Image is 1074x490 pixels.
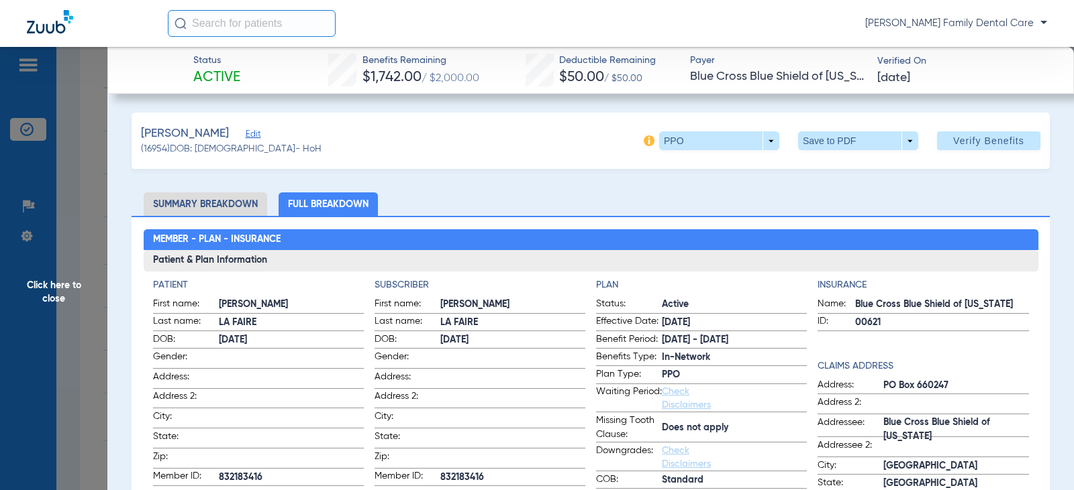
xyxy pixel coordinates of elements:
[596,278,807,292] h4: Plan
[375,410,440,428] span: City:
[375,469,440,485] span: Member ID:
[375,332,440,349] span: DOB:
[818,395,883,414] span: Address 2:
[153,389,219,408] span: Address 2:
[659,131,779,150] button: PPO
[440,333,585,347] span: [DATE]
[375,314,440,330] span: Last name:
[559,70,604,84] span: $50.00
[596,367,662,383] span: Plan Type:
[662,333,807,347] span: [DATE] - [DATE]
[440,316,585,330] span: LA FAIRE
[818,359,1028,373] h4: Claims Address
[883,459,1028,473] span: [GEOGRAPHIC_DATA]
[798,131,918,150] button: Save to PDF
[818,297,855,313] span: Name:
[168,10,336,37] input: Search for patients
[153,314,219,330] span: Last name:
[175,17,187,29] img: Search Icon
[818,314,855,330] span: ID:
[865,17,1047,30] span: [PERSON_NAME] Family Dental Care
[662,387,711,410] a: Check Disclaimers
[440,471,585,485] span: 832183416
[818,378,883,394] span: Address:
[877,70,910,86] span: [DATE]
[440,298,585,312] span: [PERSON_NAME]
[362,54,479,68] span: Benefits Remaining
[818,438,883,456] span: Addressee 2:
[662,368,807,382] span: PPO
[937,131,1040,150] button: Verify Benefits
[27,10,73,34] img: Zuub Logo
[818,278,1028,292] h4: Insurance
[153,430,219,448] span: State:
[153,370,219,388] span: Address:
[596,385,662,412] span: Waiting Period:
[141,125,229,142] span: [PERSON_NAME]
[375,350,440,368] span: Gender:
[877,54,1053,68] span: Verified On
[422,73,479,84] span: / $2,000.00
[153,278,364,292] h4: Patient
[662,316,807,330] span: [DATE]
[375,278,585,292] h4: Subscriber
[662,421,807,435] span: Does not apply
[883,379,1028,393] span: PO Box 660247
[375,370,440,388] span: Address:
[855,316,1028,330] span: 00621
[818,458,883,475] span: City:
[193,68,240,87] span: Active
[662,351,807,365] span: In-Network
[883,422,1028,436] span: Blue Cross Blue Shield of [US_STATE]
[596,314,662,330] span: Effective Date:
[596,473,662,489] span: COB:
[153,469,219,485] span: Member ID:
[153,450,219,468] span: Zip:
[596,444,662,471] span: Downgrades:
[375,430,440,448] span: State:
[559,54,656,68] span: Deductible Remaining
[375,450,440,468] span: Zip:
[153,350,219,368] span: Gender:
[144,250,1038,271] h3: Patient & Plan Information
[144,192,267,216] li: Summary Breakdown
[219,471,364,485] span: 832183416
[662,446,711,469] a: Check Disclaimers
[375,297,440,313] span: First name:
[219,298,364,312] span: [PERSON_NAME]
[604,74,642,83] span: / $50.00
[144,229,1038,251] h2: Member - Plan - Insurance
[644,135,654,146] img: info-icon
[596,332,662,349] span: Benefit Period:
[596,414,662,442] span: Missing Tooth Clause:
[279,192,378,216] li: Full Breakdown
[662,298,807,312] span: Active
[246,129,258,142] span: Edit
[141,142,322,156] span: (16954) DOB: [DEMOGRAPHIC_DATA] - HoH
[153,410,219,428] span: City:
[219,333,364,347] span: [DATE]
[953,135,1024,146] span: Verify Benefits
[375,389,440,408] span: Address 2:
[362,70,422,84] span: $1,742.00
[662,473,807,487] span: Standard
[818,416,883,437] span: Addressee:
[219,316,364,330] span: LA FAIRE
[690,68,865,85] span: Blue Cross Blue Shield of [US_STATE]
[596,297,662,313] span: Status:
[596,350,662,366] span: Benefits Type:
[153,332,219,349] span: DOB:
[153,297,219,313] span: First name:
[690,54,865,68] span: Payer
[855,298,1028,312] span: Blue Cross Blue Shield of [US_STATE]
[193,54,240,68] span: Status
